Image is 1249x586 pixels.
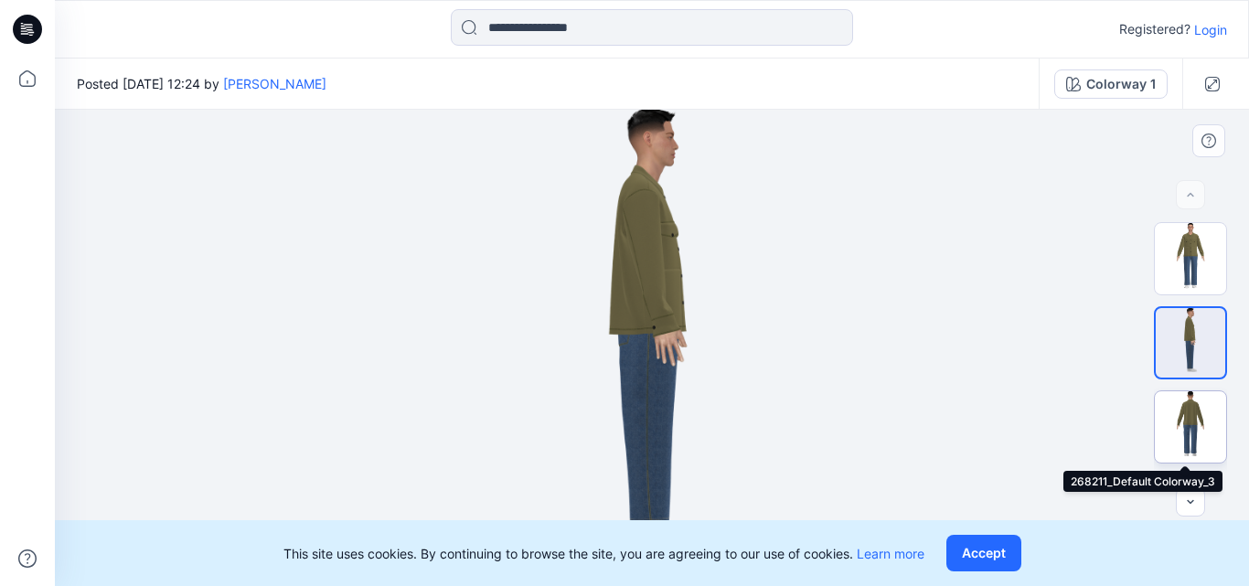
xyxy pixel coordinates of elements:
[223,76,326,91] a: [PERSON_NAME]
[414,110,891,586] img: eyJhbGciOiJIUzI1NiIsImtpZCI6IjAiLCJzbHQiOiJzZXMiLCJ0eXAiOiJKV1QifQ.eyJkYXRhIjp7InR5cGUiOiJzdG9yYW...
[1155,391,1226,463] img: 268211_Default Colorway_3
[77,74,326,93] span: Posted [DATE] 12:24 by
[1086,74,1156,94] div: Colorway 1
[1054,69,1168,99] button: Colorway 1
[283,544,924,563] p: This site uses cookies. By continuing to browse the site, you are agreeing to our use of cookies.
[1155,223,1226,294] img: 268211_Default Colorway_1
[946,535,1021,571] button: Accept
[1156,308,1225,378] img: 268211_Default Colorway_2
[1194,20,1227,39] p: Login
[857,546,924,561] a: Learn more
[1119,18,1190,40] p: Registered?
